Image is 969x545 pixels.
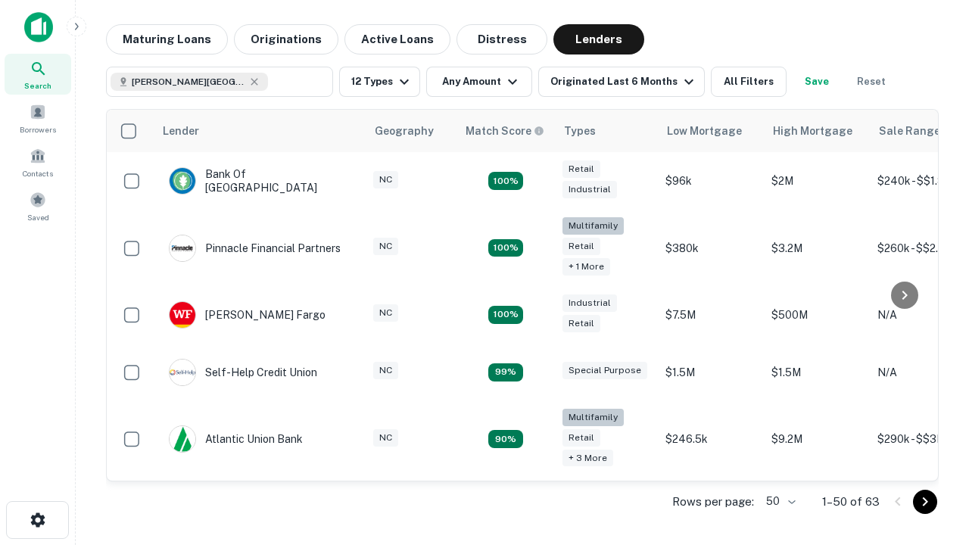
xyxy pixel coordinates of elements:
[760,490,798,512] div: 50
[23,167,53,179] span: Contacts
[5,54,71,95] a: Search
[658,110,764,152] th: Low Mortgage
[764,401,870,478] td: $9.2M
[132,75,245,89] span: [PERSON_NAME][GEOGRAPHIC_DATA], [GEOGRAPHIC_DATA]
[711,67,787,97] button: All Filters
[169,425,303,453] div: Atlantic Union Bank
[773,122,852,140] div: High Mortgage
[658,210,764,286] td: $380k
[488,306,523,324] div: Matching Properties: 14, hasApolloMatch: undefined
[764,344,870,401] td: $1.5M
[562,315,600,332] div: Retail
[27,211,49,223] span: Saved
[456,110,555,152] th: Capitalize uses an advanced AI algorithm to match your search with the best lender. The match sco...
[562,429,600,447] div: Retail
[893,375,969,448] iframe: Chat Widget
[373,429,398,447] div: NC
[170,360,195,385] img: picture
[764,210,870,286] td: $3.2M
[169,301,326,329] div: [PERSON_NAME] Fargo
[20,123,56,135] span: Borrowers
[562,238,600,255] div: Retail
[5,98,71,139] a: Borrowers
[913,490,937,514] button: Go to next page
[5,142,71,182] a: Contacts
[466,123,541,139] h6: Match Score
[764,110,870,152] th: High Mortgage
[822,493,880,511] p: 1–50 of 63
[170,302,195,328] img: picture
[488,239,523,257] div: Matching Properties: 20, hasApolloMatch: undefined
[488,430,523,448] div: Matching Properties: 10, hasApolloMatch: undefined
[488,363,523,381] div: Matching Properties: 11, hasApolloMatch: undefined
[169,167,351,195] div: Bank Of [GEOGRAPHIC_DATA]
[658,344,764,401] td: $1.5M
[562,258,610,276] div: + 1 more
[163,122,199,140] div: Lender
[170,426,195,452] img: picture
[366,110,456,152] th: Geography
[488,172,523,190] div: Matching Properties: 15, hasApolloMatch: undefined
[373,304,398,322] div: NC
[879,122,940,140] div: Sale Range
[169,359,317,386] div: Self-help Credit Union
[553,24,644,54] button: Lenders
[658,401,764,478] td: $246.5k
[667,122,742,140] div: Low Mortgage
[5,185,71,226] a: Saved
[169,235,341,262] div: Pinnacle Financial Partners
[562,181,617,198] div: Industrial
[373,362,398,379] div: NC
[24,12,53,42] img: capitalize-icon.png
[375,122,434,140] div: Geography
[658,286,764,344] td: $7.5M
[373,238,398,255] div: NC
[562,294,617,312] div: Industrial
[373,171,398,188] div: NC
[564,122,596,140] div: Types
[562,450,613,467] div: + 3 more
[538,67,705,97] button: Originated Last 6 Months
[793,67,841,97] button: Save your search to get updates of matches that match your search criteria.
[555,110,658,152] th: Types
[234,24,338,54] button: Originations
[344,24,450,54] button: Active Loans
[456,24,547,54] button: Distress
[550,73,698,91] div: Originated Last 6 Months
[847,67,896,97] button: Reset
[562,160,600,178] div: Retail
[466,123,544,139] div: Capitalize uses an advanced AI algorithm to match your search with the best lender. The match sco...
[170,168,195,194] img: picture
[106,24,228,54] button: Maturing Loans
[339,67,420,97] button: 12 Types
[562,409,624,426] div: Multifamily
[170,235,195,261] img: picture
[562,217,624,235] div: Multifamily
[24,79,51,92] span: Search
[764,286,870,344] td: $500M
[154,110,366,152] th: Lender
[426,67,532,97] button: Any Amount
[562,362,647,379] div: Special Purpose
[658,152,764,210] td: $96k
[672,493,754,511] p: Rows per page:
[764,152,870,210] td: $2M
